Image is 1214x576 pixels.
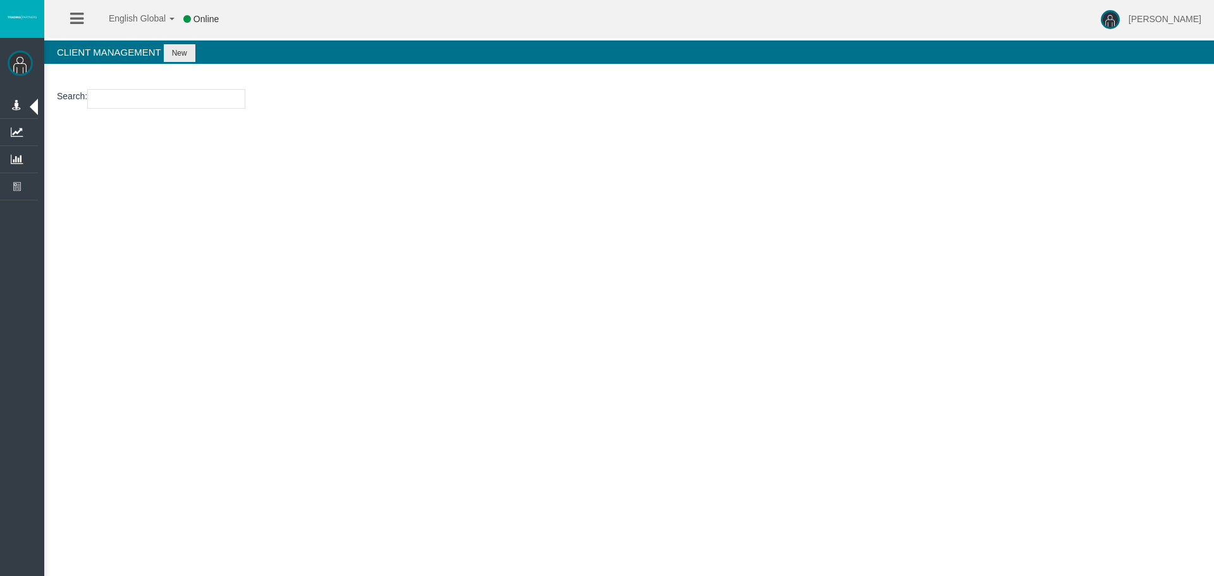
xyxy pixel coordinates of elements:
[57,89,85,104] label: Search
[1129,14,1201,24] span: [PERSON_NAME]
[1101,10,1120,29] img: user-image
[92,13,166,23] span: English Global
[57,89,1201,109] p: :
[6,15,38,20] img: logo.svg
[164,44,195,62] button: New
[57,47,161,58] span: Client Management
[193,14,219,24] span: Online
